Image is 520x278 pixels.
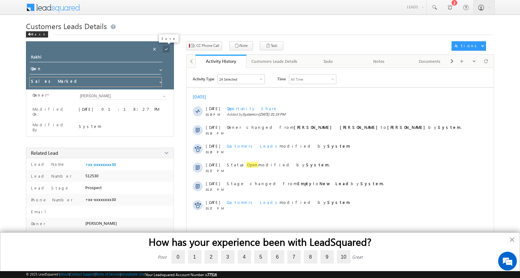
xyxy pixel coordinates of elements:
span: Customers Leads [227,143,280,149]
span: 01:19 PM [206,113,225,116]
label: Modified On [32,107,71,117]
img: d_60004797649_company_0_60004797649 [11,33,26,41]
strong: System [360,181,383,186]
span: Status modified by . [227,162,330,168]
label: 7 [287,250,301,264]
input: Opportunity Name Opportunity Name [30,53,162,62]
span: 01:17 PM [206,169,225,173]
label: 1 [188,250,201,264]
strong: Empty [297,181,313,186]
span: Open [246,162,258,168]
a: Contact Support [70,272,95,276]
label: Lead Number [29,173,72,179]
label: 4 [238,250,251,264]
span: 512530 [85,173,98,178]
span: [DATE] [206,143,220,149]
div: Chat with us now [32,33,105,41]
span: Activity Type [193,74,214,83]
span: [DATE] [206,106,220,111]
strong: System [306,162,329,167]
label: 10 [337,250,350,264]
span: 01:18 PM [206,131,225,135]
div: Customers Leads Details [251,58,297,65]
div: All Time [291,77,303,81]
span: Added by on [227,112,468,117]
span: Prospect [85,185,102,190]
span: 01:18 PM [206,150,225,154]
p: Save [161,36,176,41]
span: Your Leadsquared Account Number is [146,272,217,277]
label: Lead Name [29,161,65,167]
span: Stage changed from to by . [227,181,384,186]
span: 77516 [207,272,217,277]
span: [DATE] [206,181,220,186]
span: Related Lead [31,150,58,156]
span: modified by [227,200,350,205]
label: 6 [271,250,284,264]
div: System [79,124,167,129]
div: [DATE] [193,94,213,100]
strong: System [327,200,350,205]
div: Documents [409,58,450,65]
label: Email [29,209,51,214]
span: System [243,112,254,117]
h2: How has your experience been with LeadSquared? [13,236,507,248]
label: Modified By [32,122,71,132]
div: Poor [158,254,167,260]
a: Terms of Service [96,272,120,276]
span: Time [277,74,286,83]
span: Customers Leads [227,200,280,205]
label: 2 [205,250,218,264]
strong: [PERSON_NAME] [387,124,428,130]
strong: System [327,143,350,149]
span: 01:17 PM [206,206,225,210]
div: Owner Changed,Status Changed,Stage Changed,Source Changed,Notes & 19 more.. [218,74,265,84]
div: Notes [359,58,399,65]
span: modified by [227,143,350,149]
div: [DATE] 01:18:27 PM [79,106,167,115]
span: Customers Leads Details [26,21,107,31]
label: Owner [29,221,46,226]
div: Minimize live chat window [102,3,117,18]
a: About [60,272,69,276]
span: Owner changed from to by . [227,124,462,130]
label: Owner [32,93,47,98]
a: Acceptable Use [121,272,145,276]
span: 01:17 PM [206,188,225,191]
span: [DATE] [206,200,220,205]
strong: New Lead [319,181,351,186]
label: 8 [304,250,317,264]
span: © 2025 LeadSquared | | | | | [26,272,217,277]
div: Actions [454,43,479,48]
a: Show All Items [160,93,167,99]
label: Phone Number [29,197,73,202]
span: +xx-xxxxxxxx30 [85,162,116,167]
a: Show All Items [156,78,164,84]
span: [DATE] [206,124,220,130]
span: +xx-xxxxxxxx30 [85,197,116,202]
div: 24 Selected [219,77,237,81]
div: Tasks [308,58,348,65]
strong: [PERSON_NAME] [PERSON_NAME] [294,124,381,130]
label: 9 [320,250,334,264]
input: Status [29,65,161,74]
span: [DATE] 01:19 PM [259,112,285,117]
div: Back [26,31,48,38]
strong: System [438,124,461,130]
label: Lead Stage [29,185,69,190]
label: 0 [171,250,185,264]
button: Note [230,41,253,50]
span: Opportunity Share [227,106,278,111]
a: Show All Items [156,65,164,72]
textarea: Type your message and hit 'Enter' [8,58,114,187]
label: 3 [221,250,235,264]
span: CC Phone Call [196,43,219,48]
div: Activity History [200,58,242,64]
button: Task [260,41,283,50]
input: Stage [29,77,162,87]
span: [PERSON_NAME] [85,221,117,226]
label: 5 [254,250,268,264]
button: Close [509,235,515,245]
em: Start Chat [85,193,113,201]
span: [DATE] [206,162,220,167]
